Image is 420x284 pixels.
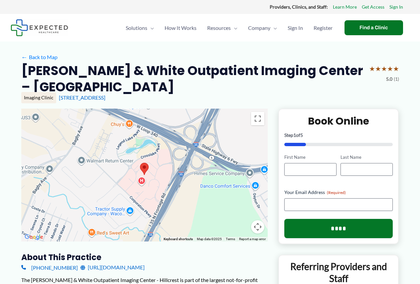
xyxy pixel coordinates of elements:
[197,237,222,241] span: Map data ©2025
[248,16,270,40] span: Company
[21,252,268,262] h3: About this practice
[293,132,296,138] span: 1
[284,115,393,128] h2: Book Online
[300,132,303,138] span: 5
[394,75,399,83] span: (1)
[284,133,393,138] p: Step of
[165,16,197,40] span: How It Works
[393,62,399,75] span: ★
[23,233,45,241] a: Open this area in Google Maps (opens a new window)
[251,112,264,125] button: Toggle fullscreen view
[226,237,235,241] a: Terms (opens in new tab)
[120,16,338,40] nav: Primary Site Navigation
[369,62,375,75] span: ★
[282,16,308,40] a: Sign In
[164,237,193,241] button: Keyboard shortcuts
[21,52,58,62] a: ←Back to Map
[314,16,333,40] span: Register
[21,54,28,60] span: ←
[327,190,346,195] span: (Required)
[381,62,387,75] span: ★
[21,92,56,103] div: Imaging Clinic
[147,16,154,40] span: Menu Toggle
[207,16,231,40] span: Resources
[362,3,384,11] a: Get Access
[239,237,266,241] a: Report a map error
[284,154,337,160] label: First Name
[21,62,364,95] h2: [PERSON_NAME] & White Outpatient Imaging Center – [GEOGRAPHIC_DATA]
[120,16,159,40] a: SolutionsMenu Toggle
[126,16,147,40] span: Solutions
[375,62,381,75] span: ★
[80,262,145,272] a: [URL][DOMAIN_NAME]
[270,4,328,10] strong: Providers, Clinics, and Staff:
[59,94,105,101] a: [STREET_ADDRESS]
[159,16,202,40] a: How It Works
[21,262,78,272] a: [PHONE_NUMBER]
[270,16,277,40] span: Menu Toggle
[243,16,282,40] a: CompanyMenu Toggle
[284,189,393,196] label: Your Email Address
[308,16,338,40] a: Register
[389,3,403,11] a: Sign In
[11,19,68,36] img: Expected Healthcare Logo - side, dark font, small
[251,220,264,234] button: Map camera controls
[345,20,403,35] a: Find a Clinic
[386,75,392,83] span: 5.0
[202,16,243,40] a: ResourcesMenu Toggle
[231,16,237,40] span: Menu Toggle
[333,3,357,11] a: Learn More
[23,233,45,241] img: Google
[387,62,393,75] span: ★
[288,16,303,40] span: Sign In
[341,154,393,160] label: Last Name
